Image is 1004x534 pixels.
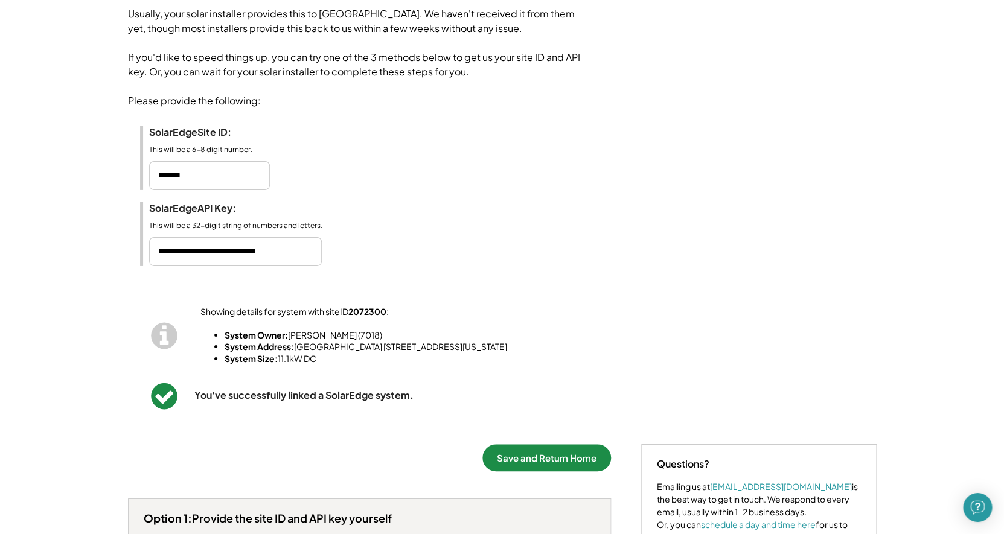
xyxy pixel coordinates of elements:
strong: System Address: [225,341,294,352]
h3: Provide the site ID and API key yourself [144,511,392,525]
strong: System Owner: [225,329,288,340]
div: Open Intercom Messenger [963,493,992,522]
strong: System Size: [225,353,278,364]
li: [GEOGRAPHIC_DATA] [STREET_ADDRESS][US_STATE] [225,341,605,353]
div: You've successfully linked a SolarEdge system. [194,389,605,402]
strong: API Key [197,202,232,214]
a: schedule a day and time here [701,519,816,530]
div: Showing details for system with siteID : [200,306,605,365]
div: This will be a 6-8 digit number. [149,145,270,155]
div: Questions? [657,457,709,471]
li: 11.1kW DC [225,353,605,365]
strong: Option 1: [144,511,192,525]
strong: Site ID [197,126,228,138]
a: [EMAIL_ADDRESS][DOMAIN_NAME] [710,481,852,492]
div: SolarEdge : [149,202,270,215]
div: SolarEdge : [149,126,270,139]
li: [PERSON_NAME] (7018) [225,329,605,342]
button: Save and Return Home [482,444,611,471]
div: This will be a 32-digit string of numbers and letters. [149,221,322,231]
strong: 2072300 [348,306,386,317]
